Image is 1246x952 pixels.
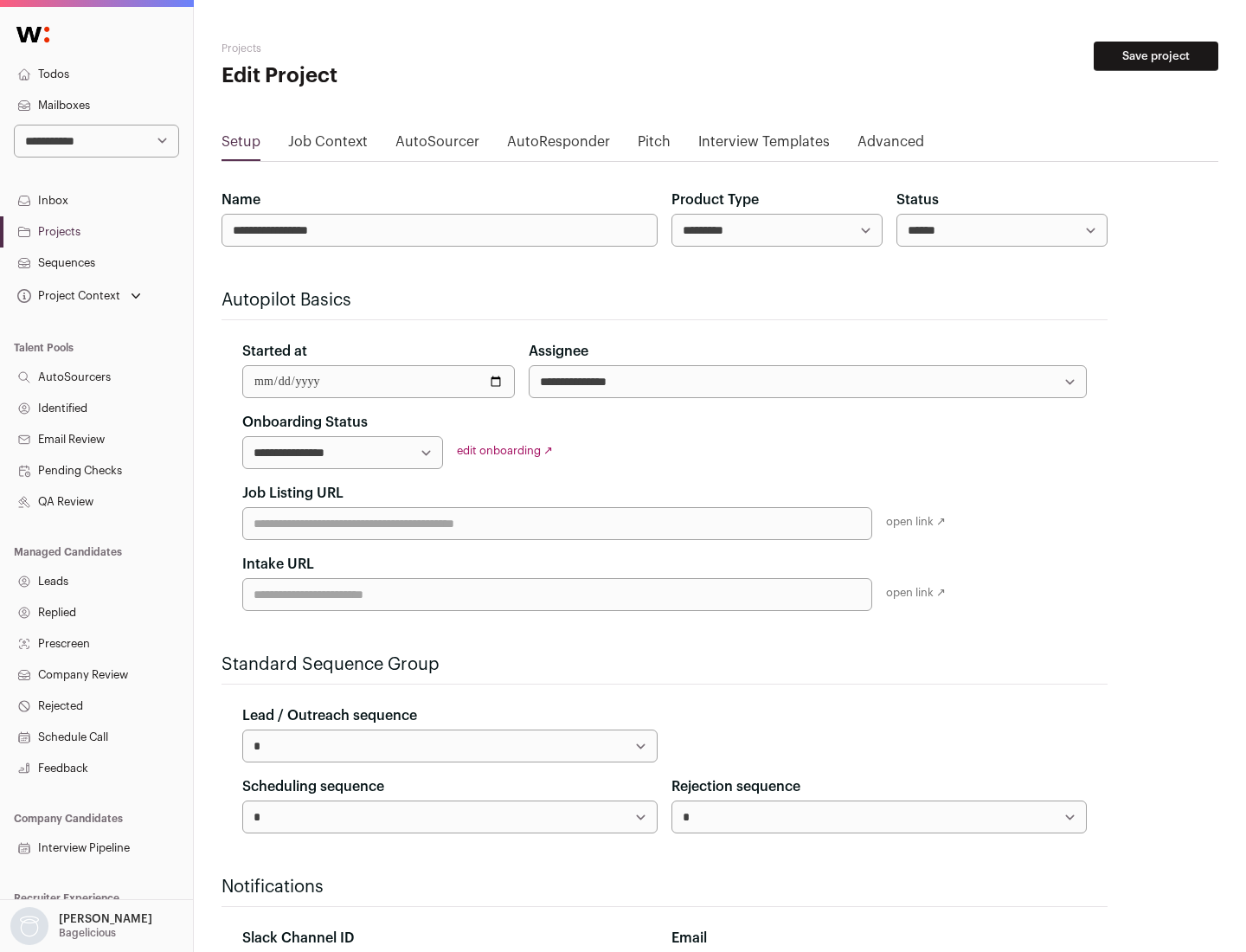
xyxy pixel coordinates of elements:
[507,132,610,159] a: AutoResponder
[222,875,1108,899] h2: Notifications
[222,653,1108,677] h2: Standard Sequence Group
[59,926,116,940] p: Bagelicious
[242,928,354,949] label: Slack Channel ID
[698,132,830,159] a: Interview Templates
[242,483,344,504] label: Job Listing URL
[1094,42,1218,71] button: Save project
[242,705,417,726] label: Lead / Outreach sequence
[14,284,145,308] button: Open dropdown
[222,42,554,55] h2: Projects
[242,341,307,362] label: Started at
[242,776,384,797] label: Scheduling sequence
[671,190,759,210] label: Product Type
[222,62,554,90] h1: Edit Project
[10,907,48,945] img: nopic.png
[14,289,120,303] div: Project Context
[857,132,924,159] a: Advanced
[896,190,939,210] label: Status
[529,341,588,362] label: Assignee
[288,132,368,159] a: Job Context
[638,132,671,159] a: Pitch
[59,912,152,926] p: [PERSON_NAME]
[671,928,1087,949] div: Email
[671,776,800,797] label: Rejection sequence
[7,907,156,945] button: Open dropdown
[222,190,260,210] label: Name
[222,132,260,159] a: Setup
[457,445,553,456] a: edit onboarding ↗
[242,554,314,575] label: Intake URL
[7,17,59,52] img: Wellfound
[222,288,1108,312] h2: Autopilot Basics
[242,412,368,433] label: Onboarding Status
[395,132,479,159] a: AutoSourcer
